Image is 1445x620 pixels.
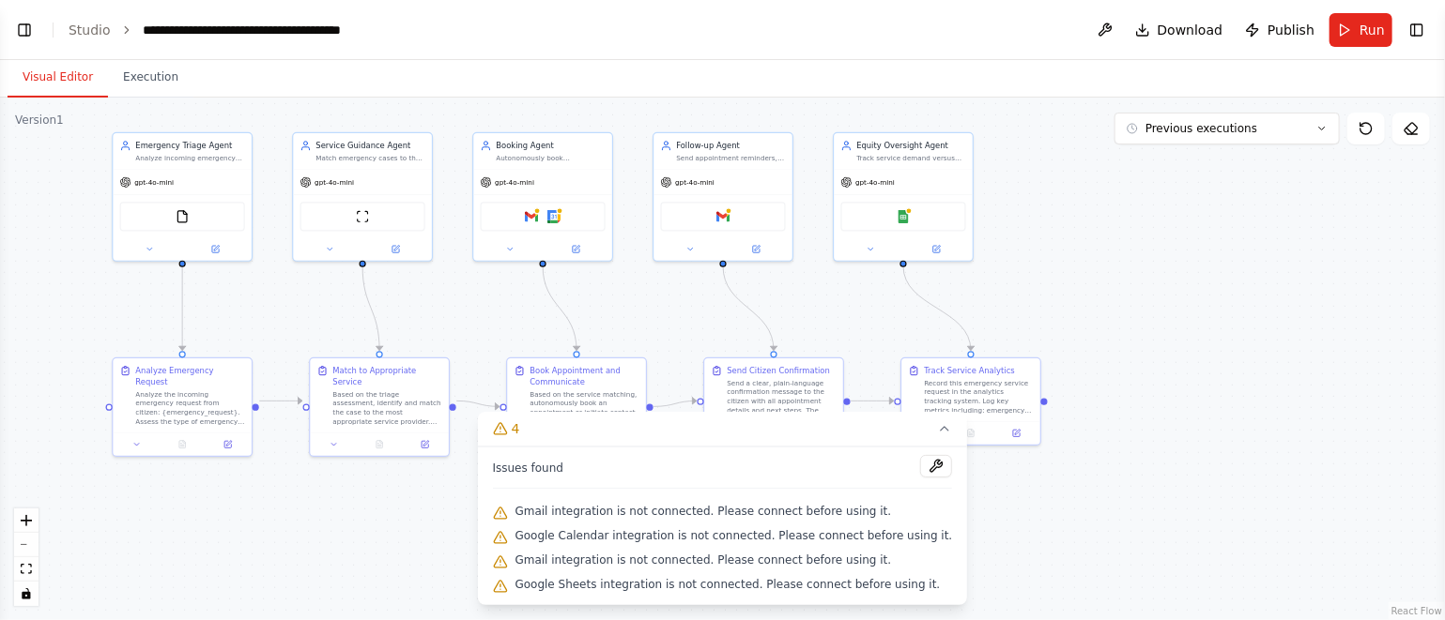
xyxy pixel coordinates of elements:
div: Service Guidance AgentMatch emergency cases to the appropriate services and departments based on ... [292,132,433,262]
button: Previous executions [1114,113,1340,144]
span: Run [1360,21,1385,39]
g: Edge from d43dad4d-402a-4ff6-a1ef-609865a0b39a to ced7df28-3dfe-47a6-8b79-95389faf2c1a [177,265,188,350]
div: Send Citizen Confirmation [727,365,830,376]
button: Open in side panel [363,243,427,256]
div: Analyze incoming emergency requests from citizens including type of emergency, urgency level, and... [135,154,244,163]
div: Record this emergency service request in the analytics tracking system. Log key metrics including... [924,379,1033,415]
div: React Flow controls [14,508,38,606]
a: React Flow attribution [1391,606,1442,616]
button: Visual Editor [8,58,108,98]
span: Issues found [493,461,564,476]
div: Follow-up Agent [676,140,785,151]
span: Gmail integration is not connected. Please connect before using it. [515,504,892,519]
img: FileReadTool [176,210,189,223]
button: Show left sidebar [11,17,38,43]
span: Gmail integration is not connected. Please connect before using it. [515,552,892,567]
button: No output available [356,438,404,451]
button: No output available [159,438,207,451]
img: ScrapeWebsiteTool [356,210,369,223]
button: Open in side panel [544,243,607,256]
button: Open in side panel [904,243,968,256]
g: Edge from 0658d3df-80fb-4420-912a-e131876bffb4 to a893e6a9-486c-4dcf-8848-fda0b5220e15 [357,265,385,350]
img: Google Calendar [547,210,561,223]
span: Publish [1268,21,1314,39]
button: zoom out [14,533,38,557]
div: Analyze Emergency RequestAnalyze the incoming emergency request from citizen: {emergency_request}... [112,357,253,457]
span: Download [1158,21,1223,39]
img: Gmail [716,210,730,223]
div: Emergency Triage Agent [135,140,244,151]
div: Based on the triage assessment, identify and match the case to the most appropriate service provi... [332,390,441,426]
span: gpt-4o-mini [855,178,895,188]
div: Equity Oversight Agent [856,140,965,151]
button: Show right sidebar [1404,17,1430,43]
div: Match emergency cases to the appropriate services and departments based on triage assessment. You... [315,154,424,163]
button: zoom in [14,508,38,533]
button: Execution [108,58,193,98]
button: Open in side panel [724,243,788,256]
span: gpt-4o-mini [675,178,715,188]
button: Run [1330,13,1392,47]
span: gpt-4o-mini [134,178,174,188]
span: 4 [512,419,520,438]
div: Service Guidance Agent [315,140,424,151]
div: Based on the service matching, autonomously book an appointment or initiate contact with the sele... [530,390,638,426]
div: Emergency Triage AgentAnalyze incoming emergency requests from citizens including type of emergen... [112,132,253,262]
div: Booking Agent [496,140,605,151]
nav: breadcrumb [69,21,353,39]
div: Track service demand versus capacity across different departments and generate insights for admin... [856,154,965,163]
img: Gmail [525,210,538,223]
div: Match to Appropriate Service [332,365,441,387]
g: Edge from ced7df28-3dfe-47a6-8b79-95389faf2c1a to a893e6a9-486c-4dcf-8848-fda0b5220e15 [259,395,302,406]
div: Follow-up AgentSend appointment reminders, track service progress, and provide clear explanations... [653,132,793,262]
button: 4 [478,412,968,446]
div: Send appointment reminders, track service progress, and provide clear explanations of next steps ... [676,154,785,163]
g: Edge from a893e6a9-486c-4dcf-8848-fda0b5220e15 to 325f1427-9322-44b8-a3fd-6a4250d96d7e [456,395,500,412]
div: Version 1 [15,113,64,128]
div: Autonomously book appointments, pre-fill necessary forms, and draft communications (emails/SMS) t... [496,154,605,163]
span: Previous executions [1145,121,1257,136]
g: Edge from c9c18dd5-651b-44c5-bbe2-b063c45f5b13 to acf5e9db-53a7-444e-aa7f-f29343738838 [717,265,779,350]
g: Edge from 452ee476-30d2-4366-b86e-edddaf76d4d1 to 325f1427-9322-44b8-a3fd-6a4250d96d7e [537,265,582,350]
button: Open in side panel [406,438,444,451]
div: Send a clear, plain-language confirmation message to the citizen with all appointment details and... [727,379,836,415]
button: Download [1128,13,1231,47]
div: Equity Oversight AgentTrack service demand versus capacity across different departments and gener... [833,132,974,262]
button: No output available [947,427,995,440]
button: Open in side panel [183,243,247,256]
a: Studio [69,23,111,38]
button: Open in side panel [997,427,1036,440]
span: Google Calendar integration is not connected. Please connect before using it. [515,528,953,543]
div: Book Appointment and CommunicateBased on the service matching, autonomously book an appointment o... [506,357,647,457]
div: Send Citizen ConfirmationSend a clear, plain-language confirmation message to the citizen with al... [703,357,844,446]
span: gpt-4o-mini [495,178,534,188]
div: Analyze Emergency Request [135,365,244,387]
div: Track Service AnalyticsRecord this emergency service request in the analytics tracking system. Lo... [900,357,1041,446]
button: toggle interactivity [14,582,38,606]
g: Edge from 325f1427-9322-44b8-a3fd-6a4250d96d7e to acf5e9db-53a7-444e-aa7f-f29343738838 [653,395,697,412]
div: Book Appointment and Communicate [530,365,638,387]
span: Google Sheets integration is not connected. Please connect before using it. [515,577,941,592]
button: Publish [1237,13,1322,47]
div: Booking AgentAutonomously book appointments, pre-fill necessary forms, and draft communications (... [472,132,613,262]
button: Open in side panel [208,438,247,451]
g: Edge from acf5e9db-53a7-444e-aa7f-f29343738838 to 7a7796f6-0528-4a0d-ac46-e05b19a2b306 [851,395,894,406]
div: Analyze the incoming emergency request from citizen: {emergency_request}. Assess the type of emer... [135,390,244,426]
img: Google Sheets [897,210,910,223]
span: gpt-4o-mini [315,178,354,188]
div: Match to Appropriate ServiceBased on the triage assessment, identify and match the case to the mo... [309,357,450,457]
button: fit view [14,557,38,582]
g: Edge from 7dac2483-ddd2-4f65-a9bc-6f1183871097 to 7a7796f6-0528-4a0d-ac46-e05b19a2b306 [898,265,976,350]
div: Track Service Analytics [924,365,1015,376]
